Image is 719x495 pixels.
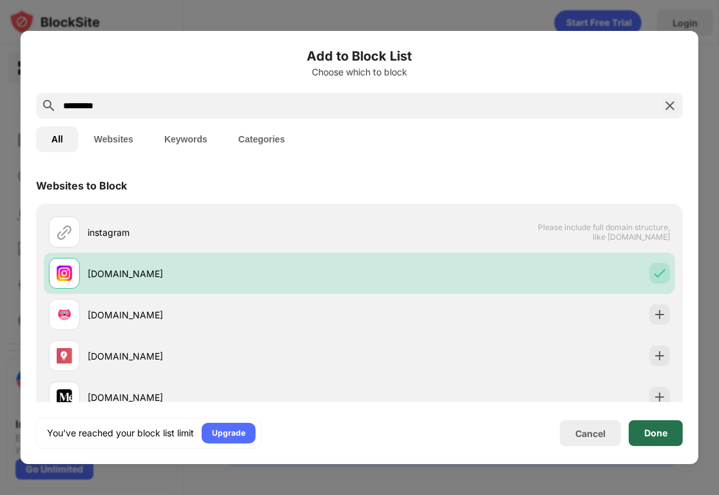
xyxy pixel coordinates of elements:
img: favicons [57,307,72,322]
div: Choose which to block [36,67,683,77]
div: [DOMAIN_NAME] [88,267,359,280]
button: Websites [79,126,149,152]
div: instagram [88,226,359,239]
div: Done [644,428,667,438]
span: Please include full domain structure, like [DOMAIN_NAME] [537,222,670,242]
div: Cancel [575,428,606,439]
div: [DOMAIN_NAME] [88,349,359,363]
h6: Add to Block List [36,46,683,66]
img: favicons [57,266,72,281]
img: favicons [57,389,72,405]
img: favicons [57,348,72,364]
div: [DOMAIN_NAME] [88,391,359,404]
button: All [36,126,79,152]
img: search-close [662,98,678,113]
img: search.svg [41,98,57,113]
div: [DOMAIN_NAME] [88,308,359,322]
button: Keywords [149,126,223,152]
div: You’ve reached your block list limit [47,427,194,440]
div: Upgrade [212,427,245,440]
div: Websites to Block [36,179,127,192]
img: url.svg [57,224,72,240]
button: Categories [223,126,300,152]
